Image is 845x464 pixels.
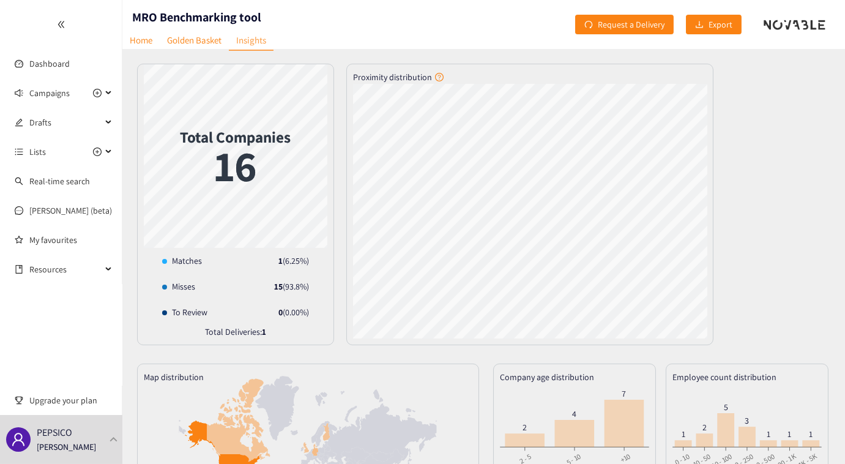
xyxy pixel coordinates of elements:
span: Campaigns [29,81,70,105]
div: To Review [162,305,207,319]
strong: 1 [262,326,266,337]
div: ( 93.8 %) [274,280,309,293]
span: Upgrade your plan [29,388,113,413]
span: trophy [15,396,23,405]
tspan: 5 [724,402,728,413]
div: ( 0.00 %) [278,305,309,319]
div: Total Deliveries: [144,325,327,345]
span: redo [584,20,593,30]
span: unordered-list [15,148,23,156]
div: ( 6.25 %) [278,254,309,268]
span: download [695,20,704,30]
button: downloadExport [686,15,742,34]
span: sound [15,89,23,97]
div: Company age distribution [500,370,649,384]
tspan: 1 [681,428,685,440]
button: redoRequest a Delivery [575,15,674,34]
span: plus-circle [93,148,102,156]
span: Resources [29,257,102,282]
a: Home [122,31,160,50]
tspan: 1 [767,428,770,440]
div: Employee count distribution [672,370,822,384]
tspan: 2 [702,422,707,433]
div: Proximity distribution [353,70,707,84]
div: Map distribution [144,370,472,384]
span: question-circle [435,73,444,81]
tspan: 3 [745,415,749,426]
div: Matches [162,254,202,268]
a: Golden Basket [160,31,229,50]
span: book [15,265,23,274]
iframe: Chat Widget [784,405,845,464]
tspan: 7 [622,388,626,399]
strong: 0 [278,307,283,318]
tspan: 2 [523,422,527,433]
tspan: 4 [572,408,576,419]
span: plus-circle [93,89,102,97]
a: Insights [229,31,274,51]
strong: 15 [274,281,283,292]
span: double-left [57,20,65,29]
span: Drafts [29,110,102,135]
div: Misses [162,280,195,293]
a: My favourites [29,228,113,252]
span: user [11,432,26,447]
p: PEPSICO [37,425,72,440]
span: Request a Delivery [598,18,664,31]
strong: 1 [278,255,283,266]
a: Dashboard [29,58,70,69]
p: [PERSON_NAME] [37,440,96,454]
h1: MRO Benchmarking tool [132,9,261,26]
a: [PERSON_NAME] (beta) [29,205,112,216]
span: Lists [29,140,46,164]
a: Real-time search [29,176,90,187]
span: Export [709,18,732,31]
span: edit [15,118,23,127]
